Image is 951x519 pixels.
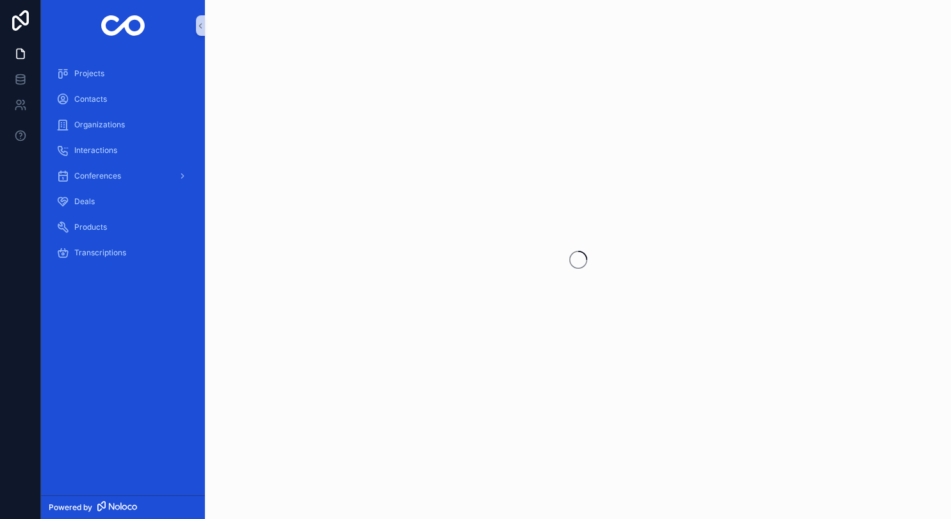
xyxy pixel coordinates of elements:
[49,88,197,111] a: Contacts
[49,139,197,162] a: Interactions
[49,241,197,264] a: Transcriptions
[49,216,197,239] a: Products
[74,68,104,79] span: Projects
[74,196,95,207] span: Deals
[41,51,205,285] div: scrollable content
[49,164,197,188] a: Conferences
[74,222,107,232] span: Products
[74,171,121,181] span: Conferences
[49,62,197,85] a: Projects
[41,495,205,519] a: Powered by
[49,502,92,513] span: Powered by
[74,120,125,130] span: Organizations
[74,94,107,104] span: Contacts
[49,190,197,213] a: Deals
[74,145,117,156] span: Interactions
[49,113,197,136] a: Organizations
[101,15,145,36] img: App logo
[74,248,126,258] span: Transcriptions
